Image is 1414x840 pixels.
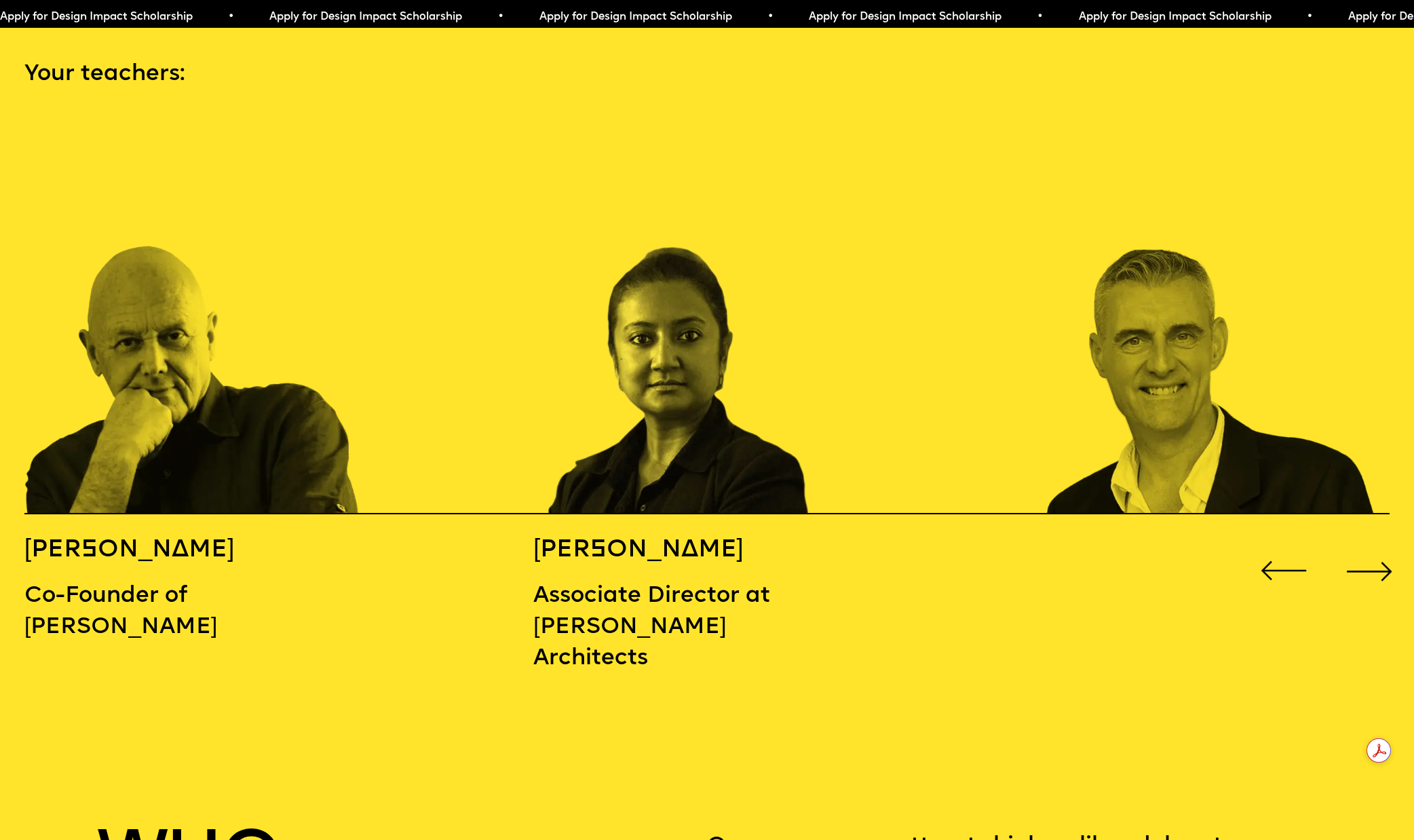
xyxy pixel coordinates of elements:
div: Next slide [1341,543,1398,599]
div: 2 / 16 [533,119,873,515]
div: 1 / 16 [24,119,364,515]
p: Associate Director at [PERSON_NAME] Architects [533,581,788,674]
p: Co-Founder of [PERSON_NAME] [24,581,279,643]
h5: [PERSON_NAME] [24,535,279,567]
span: • [1305,12,1311,22]
span: • [496,12,502,22]
p: Your teachers: [24,59,1390,90]
div: 3 / 16 [1043,119,1382,515]
div: Previous slide [1255,543,1312,599]
h5: [PERSON_NAME] [533,535,788,567]
span: • [226,12,232,22]
span: • [765,12,771,22]
span: • [1035,12,1042,22]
